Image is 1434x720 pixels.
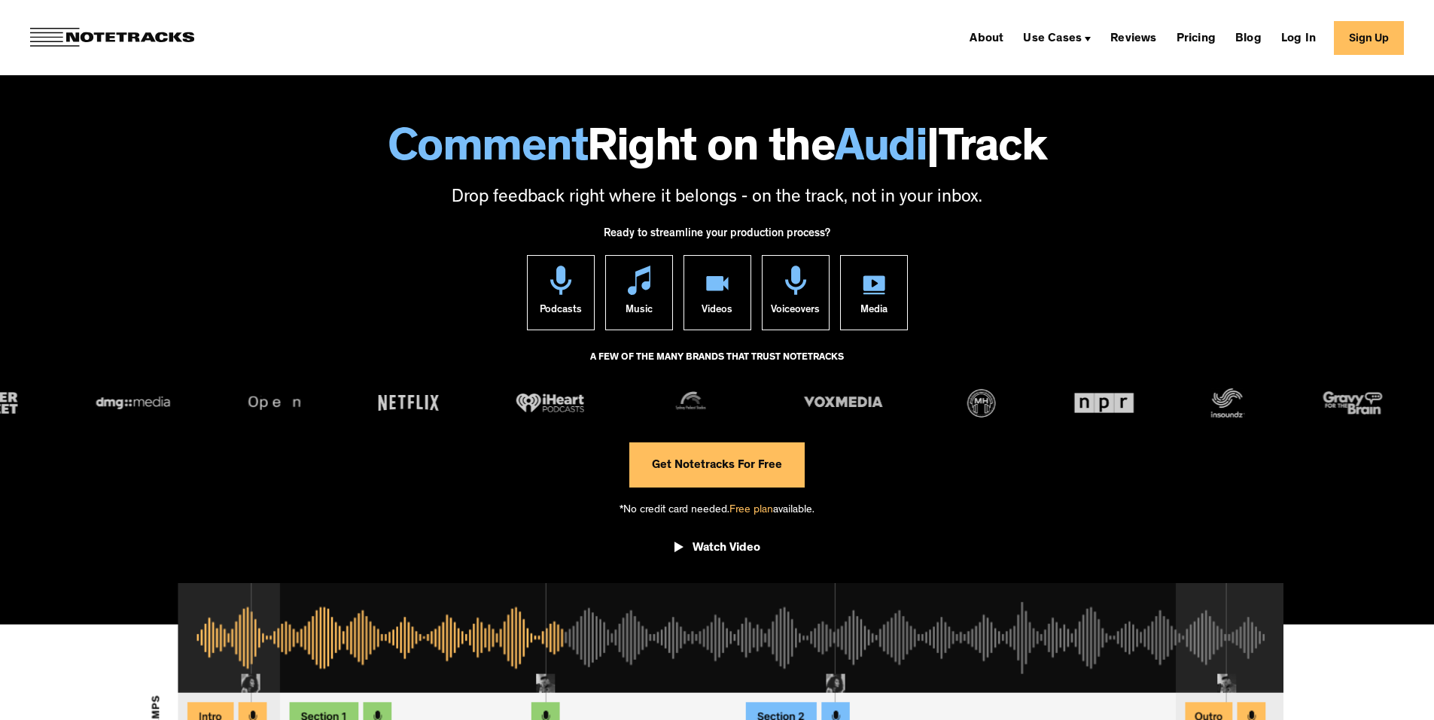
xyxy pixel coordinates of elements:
div: Watch Video [693,541,760,556]
p: Drop feedback right where it belongs - on the track, not in your inbox. [15,186,1419,211]
a: Music [605,255,673,330]
span: Audi [835,128,927,175]
span: Comment [388,128,588,175]
a: open lightbox [674,530,760,572]
a: Voiceovers [762,255,830,330]
a: Reviews [1104,26,1162,50]
div: Media [860,295,887,330]
div: A FEW OF THE MANY BRANDS THAT TRUST NOTETRACKS [590,345,844,386]
a: Blog [1229,26,1268,50]
a: Get Notetracks For Free [629,442,805,488]
div: Music [626,295,653,330]
a: Media [840,255,908,330]
a: Podcasts [527,255,595,330]
div: Use Cases [1017,26,1097,50]
a: About [964,26,1009,50]
a: Log In [1275,26,1322,50]
div: *No credit card needed. available. [620,488,814,530]
a: Pricing [1171,26,1222,50]
div: Podcasts [540,295,582,330]
div: Videos [702,295,732,330]
h1: Right on the Track [15,128,1419,175]
a: Sign Up [1334,21,1404,55]
a: Videos [684,255,751,330]
div: Ready to streamline your production process? [604,219,830,255]
div: Use Cases [1023,33,1082,45]
span: Free plan [729,505,773,516]
div: Voiceovers [771,295,820,330]
span: | [927,128,939,175]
